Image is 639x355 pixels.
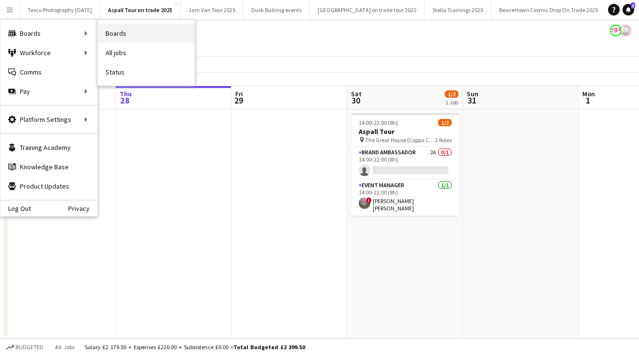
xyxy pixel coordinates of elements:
[235,89,243,98] span: Fri
[491,0,606,19] button: Beavertown Cosmic Drop On Trade 2025
[181,0,243,19] button: Jam Van Tour 2025
[438,119,452,126] span: 1/2
[53,343,76,351] span: All jobs
[610,25,622,36] app-user-avatar: Soozy Peters
[351,113,459,216] app-job-card: 14:00-22:00 (8h)1/2Aspall Tour The Great House (Coppa Club) RG42 RolesBrand Ambassador2A0/114:00-...
[0,62,97,82] a: Comms
[233,343,305,351] span: Total Budgeted £2 399.50
[467,89,478,98] span: Sun
[5,342,45,353] button: Budgeted
[631,2,635,9] span: 1
[0,157,97,177] a: Knowledge Base
[582,89,595,98] span: Mon
[68,205,97,212] a: Privacy
[100,0,181,19] button: Aspall Tour on trade 2025
[0,24,97,43] div: Boards
[0,138,97,157] a: Training Academy
[445,90,458,98] span: 1/2
[15,344,44,351] span: Budgeted
[351,147,459,180] app-card-role: Brand Ambassador2A0/114:00-22:00 (8h)
[118,95,132,106] span: 28
[350,95,362,106] span: 30
[0,177,97,196] a: Product Updates
[120,89,132,98] span: Thu
[98,62,195,82] a: Status
[365,136,435,144] span: The Great House (Coppa Club) RG4
[623,4,634,15] a: 1
[310,0,425,19] button: [GEOGRAPHIC_DATA] on trade tour 2025
[98,43,195,62] a: All jobs
[0,43,97,62] div: Workforce
[85,343,305,351] div: Salary £2 179.50 + Expenses £220.00 + Subsistence £0.00 =
[581,95,595,106] span: 1
[425,0,491,19] button: Stella Trainings 2025
[98,24,195,43] a: Boards
[351,127,459,136] h3: Aspall Tour
[20,0,100,19] button: Tesco Photography [DATE]
[243,0,310,19] button: Dusk Bullring events
[0,110,97,129] div: Platform Settings
[620,25,631,36] app-user-avatar: Janeann Ferguson
[366,197,372,203] span: !
[351,180,459,216] app-card-role: Event Manager1/114:00-22:00 (8h)![PERSON_NAME] [PERSON_NAME]
[0,205,31,212] a: Log Out
[234,95,243,106] span: 29
[0,82,97,101] div: Pay
[351,89,362,98] span: Sat
[445,99,458,106] div: 1 Job
[435,136,452,144] span: 2 Roles
[359,119,398,126] span: 14:00-22:00 (8h)
[465,95,478,106] span: 31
